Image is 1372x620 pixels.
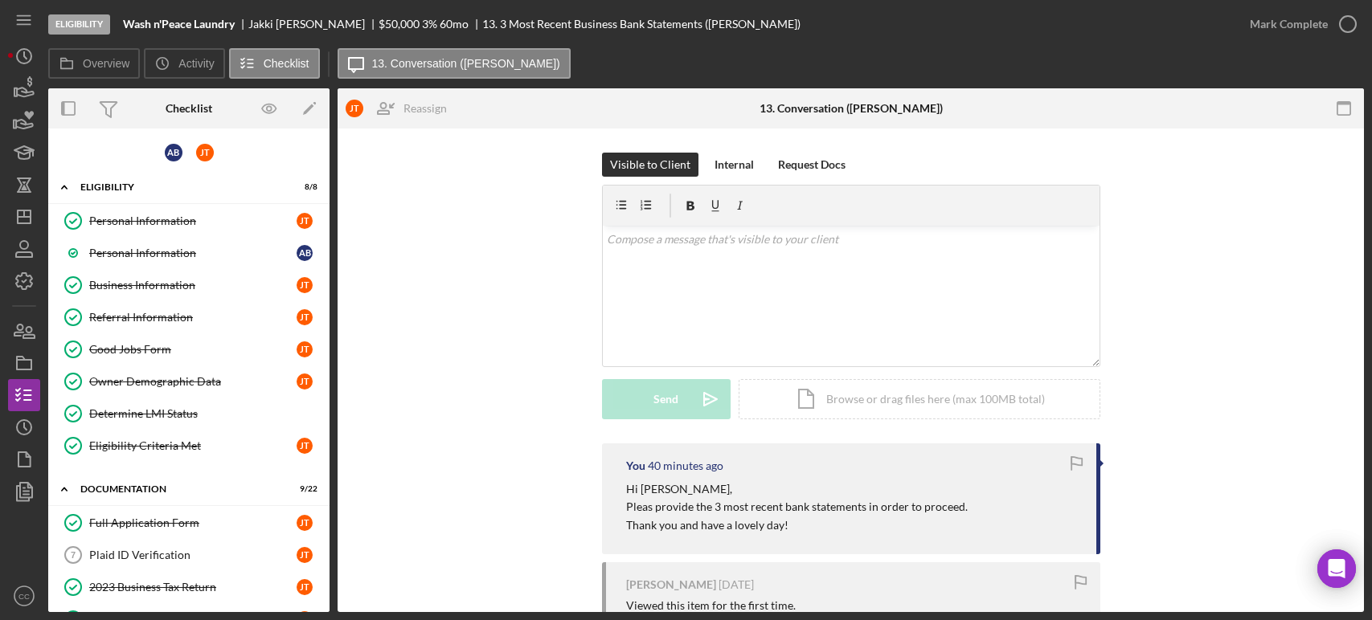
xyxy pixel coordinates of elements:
button: Internal [706,153,762,177]
div: Visible to Client [610,153,690,177]
div: Eligibility [48,14,110,35]
div: J T [346,100,363,117]
div: Send [653,379,678,419]
div: J T [297,438,313,454]
button: Activity [144,48,224,79]
time: 2025-10-15 18:36 [648,459,723,472]
div: Open Intercom Messenger [1317,549,1356,588]
a: Eligibility Criteria MetJT [56,430,321,462]
div: J T [297,277,313,293]
div: Personal Information [89,247,297,259]
button: Checklist [229,48,320,79]
div: Viewed this item for the first time. [626,599,796,612]
a: Full Application FormJT [56,507,321,539]
label: Checklist [264,57,309,70]
div: Referral Information [89,311,297,324]
button: JTReassign [338,92,463,124]
a: Determine LMI Status [56,398,321,430]
div: Mark Complete [1250,8,1328,40]
p: Pleas provide the 3 most recent bank statements in order to proceed. [626,498,968,516]
button: Visible to Client [602,153,698,177]
div: Reassign [403,92,447,124]
div: 8 / 8 [289,182,317,192]
div: Plaid ID Verification [89,549,297,561]
a: Good Jobs FormJT [56,333,321,365]
div: J T [297,341,313,357]
div: Eligibility Criteria Met [89,439,297,452]
div: 13. Conversation ([PERSON_NAME]) [760,102,943,115]
tspan: 7 [71,550,76,560]
div: A B [165,144,182,161]
button: CC [8,580,40,612]
div: J T [297,213,313,229]
div: Personal Information [89,214,297,227]
div: 2023 Business Tax Return [89,581,297,593]
label: Activity [178,57,214,70]
div: J T [297,309,313,325]
div: J T [196,144,214,161]
div: 60 mo [440,18,469,31]
text: CC [18,592,30,601]
div: Business Information [89,279,297,292]
a: 2023 Business Tax ReturnJT [56,571,321,603]
div: Eligibility [80,182,277,192]
div: Jakki [PERSON_NAME] [248,18,379,31]
div: 13. 3 Most Recent Business Bank Statements ([PERSON_NAME]) [482,18,801,31]
div: Internal [715,153,754,177]
a: 7Plaid ID VerificationJT [56,539,321,571]
button: Request Docs [770,153,854,177]
button: 13. Conversation ([PERSON_NAME]) [338,48,571,79]
div: J T [297,579,313,595]
p: Hi [PERSON_NAME], [626,480,968,498]
div: Owner Demographic Data [89,375,297,388]
a: Owner Demographic DataJT [56,365,321,398]
div: J T [297,373,313,390]
label: 13. Conversation ([PERSON_NAME]) [372,57,560,70]
time: 2025-09-18 05:08 [719,578,754,591]
a: Personal InformationJT [56,205,321,237]
p: Thank you and have a lovely day! [626,516,968,534]
button: Send [602,379,731,419]
a: Personal InformationAB [56,237,321,269]
button: Mark Complete [1234,8,1364,40]
a: Referral InformationJT [56,301,321,333]
div: 3 % [422,18,437,31]
div: Documentation [80,484,277,494]
span: $50,000 [379,17,420,31]
div: Checklist [166,102,212,115]
b: Wash n'Peace Laundry [123,18,235,31]
div: 9 / 22 [289,484,317,494]
div: J T [297,515,313,531]
button: Overview [48,48,140,79]
div: Determine LMI Status [89,407,321,420]
div: Request Docs [778,153,846,177]
label: Overview [83,57,129,70]
div: J T [297,547,313,563]
div: [PERSON_NAME] [626,578,716,591]
div: Good Jobs Form [89,343,297,356]
div: Full Application Form [89,516,297,529]
div: A B [297,245,313,261]
a: Business InformationJT [56,269,321,301]
div: You [626,459,645,472]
